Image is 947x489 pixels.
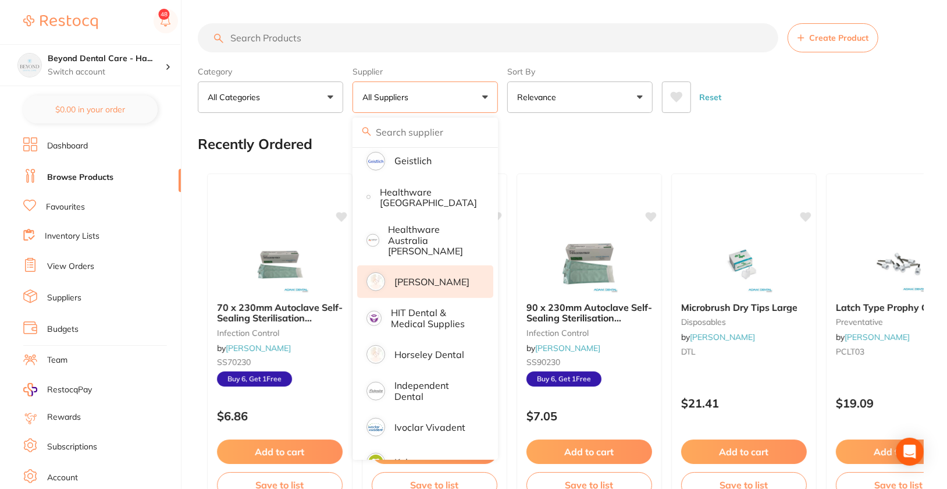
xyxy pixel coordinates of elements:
[46,201,85,213] a: Favourites
[47,324,79,335] a: Budgets
[47,292,81,304] a: Suppliers
[696,81,725,113] button: Reset
[208,91,265,103] p: All Categories
[394,380,477,402] p: Independent Dental
[836,332,910,342] span: by
[896,438,924,466] div: Open Intercom Messenger
[23,95,158,123] button: $0.00 in your order
[507,81,653,113] button: Relevance
[47,355,67,366] a: Team
[394,155,432,166] p: Geistlich
[242,235,318,293] img: 70 x 230mm Autoclave Self-Sealing Sterilisation Pouches 200/pk
[23,383,92,396] a: RestocqPay
[217,357,343,367] small: SS70230
[23,383,37,396] img: RestocqPay
[217,440,343,464] button: Add to cart
[23,15,98,29] img: Restocq Logo
[47,261,94,272] a: View Orders
[526,440,652,464] button: Add to cart
[47,412,81,423] a: Rewards
[845,332,910,342] a: [PERSON_NAME]
[45,231,99,242] a: Inventory Lists
[535,343,600,353] a: [PERSON_NAME]
[353,118,498,147] input: Search supplier
[368,274,383,289] img: Henry Schein Halas
[681,302,807,313] b: Microbrush Dry Tips Large
[198,136,312,153] h2: Recently Ordered
[526,343,600,353] span: by
[198,66,343,77] label: Category
[47,441,97,453] a: Subscriptions
[368,313,380,324] img: HIT Dental & Medical Supplies
[226,343,291,353] a: [PERSON_NAME]
[368,236,378,245] img: Healthware Australia Ridley
[18,54,41,77] img: Beyond Dental Care - Hamilton
[394,277,469,287] p: [PERSON_NAME]
[217,371,292,387] span: Buy 6, Get 1 Free
[526,371,601,387] span: Buy 6, Get 1 Free
[368,154,383,169] img: Geistlich
[788,23,878,52] button: Create Product
[517,91,561,103] p: Relevance
[394,422,465,433] p: Ivoclar Vivadent
[48,53,165,65] h4: Beyond Dental Care - Hamilton
[380,187,477,208] p: Healthware [GEOGRAPHIC_DATA]
[362,91,413,103] p: All Suppliers
[681,440,807,464] button: Add to cart
[47,172,113,183] a: Browse Products
[198,81,343,113] button: All Categories
[368,384,383,399] img: Independent Dental
[368,420,383,435] img: Ivoclar Vivadent
[217,302,343,324] b: 70 x 230mm Autoclave Self-Sealing Sterilisation Pouches 200/pk
[217,409,343,423] p: $6.86
[507,66,653,77] label: Sort By
[526,302,652,324] b: 90 x 230mm Autoclave Self-Sealing Sterilisation Pouches 200/pk
[394,349,464,360] p: Horseley Dental
[861,235,937,293] img: Latch Type Prophy Cup
[394,457,421,467] p: Kulzer
[217,328,343,338] small: infection control
[368,455,383,470] img: Kulzer
[681,347,807,356] small: DTL
[368,347,383,362] img: Horseley Dental
[681,396,807,410] p: $21.41
[391,307,477,329] p: HIT Dental & Medical Supplies
[526,328,652,338] small: infection control
[217,343,291,353] span: by
[526,357,652,367] small: SS90230
[681,332,755,342] span: by
[526,409,652,423] p: $7.05
[48,66,165,78] p: Switch account
[690,332,755,342] a: [PERSON_NAME]
[706,235,782,293] img: Microbrush Dry Tips Large
[353,81,498,113] button: All Suppliers
[47,472,78,484] a: Account
[551,235,627,293] img: 90 x 230mm Autoclave Self-Sealing Sterilisation Pouches 200/pk
[198,23,778,52] input: Search Products
[47,140,88,152] a: Dashboard
[389,224,478,256] p: Healthware Australia [PERSON_NAME]
[47,384,92,396] span: RestocqPay
[353,66,498,77] label: Supplier
[23,9,98,36] a: Restocq Logo
[681,317,807,327] small: disposables
[809,33,868,42] span: Create Product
